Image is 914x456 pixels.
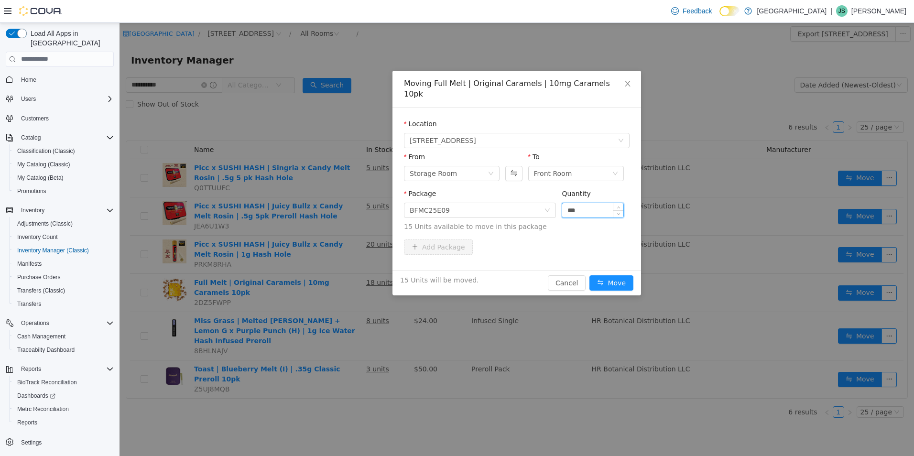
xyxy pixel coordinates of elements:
span: Cash Management [13,331,114,342]
span: Reports [17,419,37,426]
button: BioTrack Reconciliation [10,376,118,389]
span: Adjustments (Classic) [17,220,73,228]
span: My Catalog (Beta) [13,172,114,184]
span: Dashboards [17,392,55,400]
button: Reports [17,363,45,375]
button: icon: swapMove [470,252,514,268]
a: Manifests [13,258,45,270]
a: Inventory Manager (Classic) [13,245,93,256]
button: Swap [386,143,403,158]
button: icon: plusAdd Package [284,217,353,232]
span: My Catalog (Classic) [17,161,70,168]
button: Customers [2,111,118,125]
label: Package [284,167,316,174]
a: Adjustments (Classic) [13,218,76,229]
a: Promotions [13,185,50,197]
span: Promotions [17,187,46,195]
span: Users [17,93,114,105]
i: icon: close [504,57,512,65]
a: Dashboards [10,389,118,402]
span: Inventory Manager (Classic) [13,245,114,256]
span: 15 Units will be moved. [281,252,359,262]
div: BFMC25E09 [290,180,330,195]
span: 15 Units available to move in this package [284,199,510,209]
label: Location [284,97,317,105]
button: Transfers [10,297,118,311]
button: Operations [2,316,118,330]
span: Manifests [17,260,42,268]
span: Transfers [17,300,41,308]
span: Traceabilty Dashboard [13,344,114,356]
span: Operations [17,317,114,329]
button: Catalog [17,132,44,143]
p: | [830,5,832,17]
a: Cash Management [13,331,69,342]
button: Classification (Classic) [10,144,118,158]
p: [PERSON_NAME] [851,5,906,17]
span: Operations [21,319,49,327]
a: Metrc Reconciliation [13,403,73,415]
span: Catalog [17,132,114,143]
span: Cash Management [17,333,65,340]
span: Metrc Reconciliation [13,403,114,415]
span: Transfers (Classic) [13,285,114,296]
a: Customers [17,113,53,124]
span: Settings [21,439,42,446]
button: Inventory Manager (Classic) [10,244,118,257]
input: Quantity [443,180,504,195]
i: icon: down [425,185,431,191]
span: Reports [17,363,114,375]
button: Operations [17,317,53,329]
button: Traceabilty Dashboard [10,343,118,357]
label: To [409,130,420,138]
button: Settings [2,435,118,449]
a: Transfers (Classic) [13,285,69,296]
a: Classification (Classic) [13,145,79,157]
span: Transfers (Classic) [17,287,65,294]
span: Classification (Classic) [13,145,114,157]
span: Purchase Orders [17,273,61,281]
a: BioTrack Reconciliation [13,377,81,388]
span: Transfers [13,298,114,310]
button: My Catalog (Beta) [10,171,118,185]
span: My Catalog (Classic) [13,159,114,170]
button: Inventory [17,205,48,216]
div: Front Room [414,143,453,158]
span: Inventory Count [17,233,58,241]
span: Customers [21,115,49,122]
label: From [284,130,305,138]
span: Purchase Orders [13,271,114,283]
button: Adjustments (Classic) [10,217,118,230]
span: Feedback [683,6,712,16]
span: Promotions [13,185,114,197]
span: Dashboards [13,390,114,402]
p: [GEOGRAPHIC_DATA] [757,5,827,17]
button: Transfers (Classic) [10,284,118,297]
a: My Catalog (Classic) [13,159,74,170]
span: Inventory Manager (Classic) [17,247,89,254]
button: Cancel [428,252,466,268]
span: My Catalog (Beta) [17,174,64,182]
input: Dark Mode [719,6,740,16]
span: Increase Value [494,180,504,187]
button: Catalog [2,131,118,144]
i: icon: down [369,148,374,154]
span: Home [21,76,36,84]
img: Cova [19,6,62,16]
a: Home [17,74,40,86]
span: Inventory Count [13,231,114,243]
i: icon: down [497,190,501,193]
span: Dark Mode [719,16,720,17]
button: Manifests [10,257,118,271]
i: icon: down [493,148,499,154]
a: Inventory Count [13,231,62,243]
span: 245 W 14th St. [290,110,357,125]
div: Storage Room [290,143,337,158]
button: Promotions [10,185,118,198]
span: Inventory [21,206,44,214]
a: Settings [17,437,45,448]
span: Inventory [17,205,114,216]
div: Moving Full Melt | Original Caramels | 10mg Caramels 10pk [284,55,510,76]
a: Purchase Orders [13,271,65,283]
button: Users [17,93,40,105]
